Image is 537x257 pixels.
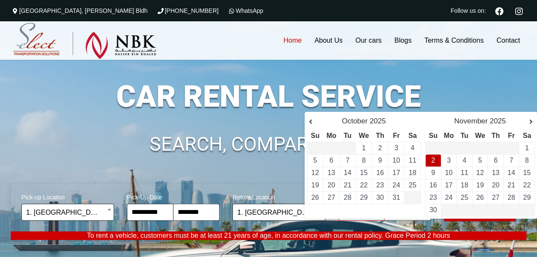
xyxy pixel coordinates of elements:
[476,169,484,176] a: 12
[311,194,319,201] a: 26
[393,194,400,201] a: 31
[343,132,351,139] span: Tuesday
[362,157,366,164] a: 8
[476,181,484,189] a: 19
[329,157,333,164] a: 6
[431,169,435,176] a: 9
[344,169,352,176] a: 14
[11,134,526,154] h1: SEARCH, COMPARE & SAVE
[462,157,466,164] a: 4
[362,144,366,152] a: 1
[232,188,325,204] span: Return Location
[461,132,468,139] span: Tuesday
[411,144,414,152] a: 4
[127,188,220,204] span: Pick-Up Date
[492,169,499,176] a: 13
[376,132,384,139] span: Thursday
[13,23,156,59] img: Select Rent a Car
[277,21,308,60] a: Home
[393,181,400,189] a: 24
[525,144,529,152] a: 1
[376,181,384,189] a: 23
[311,132,319,139] span: Sunday
[409,157,417,164] a: 11
[508,181,515,189] a: 21
[444,132,454,139] span: Monday
[525,157,529,164] a: 8
[461,181,468,189] a: 18
[490,117,506,125] span: 2025
[418,21,490,60] a: Terms & Conditions
[429,194,437,201] a: 23
[409,181,417,189] a: 25
[227,7,264,14] a: WhatsApp
[476,194,484,201] a: 26
[508,132,515,139] span: Friday
[523,194,531,201] a: 29
[237,204,320,221] span: 1. Hamad International Airport
[342,117,367,125] span: October
[156,7,219,14] a: [PHONE_NUMBER]
[376,169,384,176] a: 16
[492,194,499,201] a: 27
[311,181,319,189] a: 19
[461,169,468,176] a: 11
[408,132,417,139] span: Saturday
[445,181,452,189] a: 17
[346,157,349,164] a: 7
[378,157,382,164] a: 9
[520,118,533,126] a: Next
[328,194,335,201] a: 27
[388,21,418,60] a: Blogs
[326,132,336,139] span: Monday
[344,194,352,201] a: 28
[11,82,526,111] h1: CAR RENTAL SERVICE
[344,181,352,189] a: 21
[445,169,452,176] a: 10
[461,194,468,201] a: 25
[393,169,400,176] a: 17
[328,169,335,176] a: 13
[475,132,485,139] span: Wednesday
[376,194,384,201] a: 30
[511,6,526,15] a: Instagram
[311,169,319,176] a: 12
[393,157,400,164] a: 10
[490,21,526,60] a: Contact
[445,194,452,201] a: 24
[478,157,482,164] a: 5
[508,194,515,201] a: 28
[431,157,435,164] a: 2
[492,6,507,15] a: Facebook
[429,206,437,213] a: 30
[360,181,368,189] a: 22
[454,117,487,125] span: November
[494,157,498,164] a: 6
[509,157,513,164] a: 7
[232,204,325,221] span: 1. Hamad International Airport
[393,132,400,139] span: Friday
[523,181,531,189] a: 22
[359,132,369,139] span: Wednesday
[11,231,526,240] p: To rent a vehicle, customers must be at least 21 years of age, in accordance with our rental poli...
[522,132,531,139] span: Saturday
[429,181,437,189] a: 16
[491,132,500,139] span: Thursday
[370,117,386,125] span: 2025
[328,181,335,189] a: 20
[360,169,368,176] a: 15
[447,157,451,164] a: 3
[378,144,382,152] a: 2
[313,157,317,164] a: 5
[508,169,515,176] a: 14
[349,21,388,60] a: Our cars
[492,181,499,189] a: 20
[21,204,114,221] span: 1. Hamad International Airport
[309,118,322,126] a: Prev
[409,169,417,176] a: 18
[394,144,398,152] a: 3
[523,169,531,176] a: 15
[429,132,437,139] span: Sunday
[360,194,368,201] a: 29
[308,21,349,60] a: About Us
